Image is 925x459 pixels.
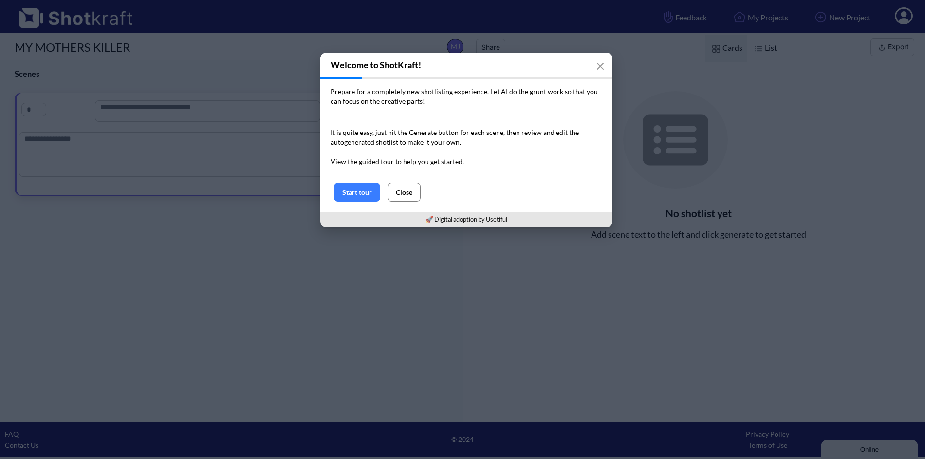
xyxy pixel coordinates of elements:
[425,215,507,223] a: 🚀 Digital adoption by Usetiful
[7,8,90,16] div: Online
[331,128,602,167] p: It is quite easy, just hit the Generate button for each scene, then review and edit the autogener...
[334,183,380,202] button: Start tour
[320,53,612,77] h3: Welcome to ShotKraft!
[331,87,489,96] span: Prepare for a completely new shotlisting experience.
[388,183,421,202] button: Close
